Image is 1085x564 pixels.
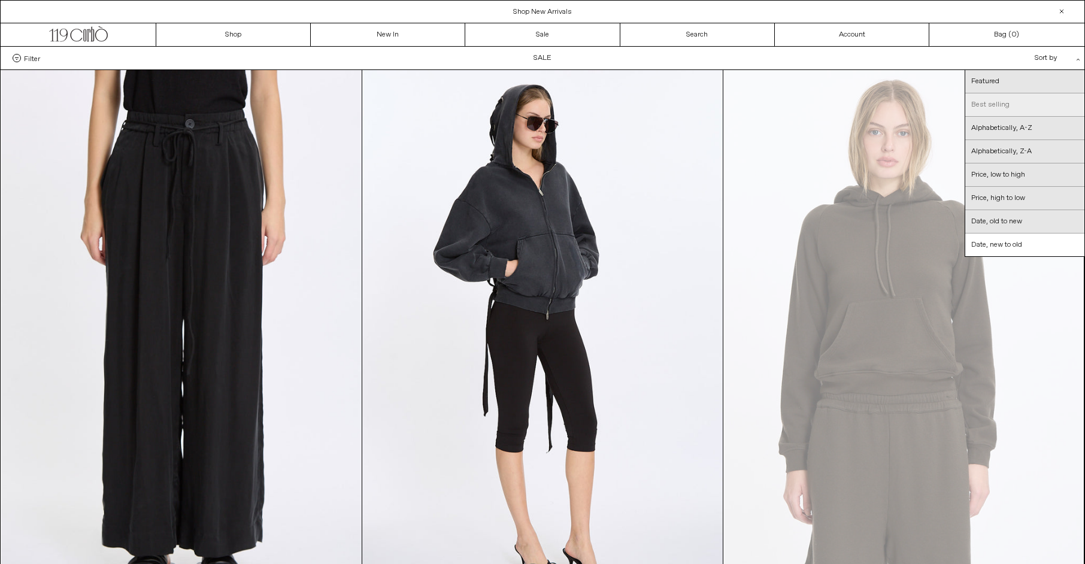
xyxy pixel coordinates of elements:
[1011,29,1019,40] span: )
[965,234,1084,256] a: Date, new to old
[465,23,620,46] a: Sale
[965,210,1084,234] a: Date, old to new
[156,23,311,46] a: Shop
[775,23,929,46] a: Account
[965,47,1072,69] div: Sort by
[929,23,1084,46] a: Bag ()
[965,70,1084,93] a: Featured
[620,23,775,46] a: Search
[24,54,40,62] span: Filter
[965,163,1084,187] a: Price, low to high
[965,117,1084,140] a: Alphabetically, A-Z
[1011,30,1016,40] span: 0
[311,23,465,46] a: New In
[965,140,1084,163] a: Alphabetically, Z-A
[965,93,1084,117] a: Best selling
[513,7,572,17] a: Shop New Arrivals
[965,187,1084,210] a: Price, high to low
